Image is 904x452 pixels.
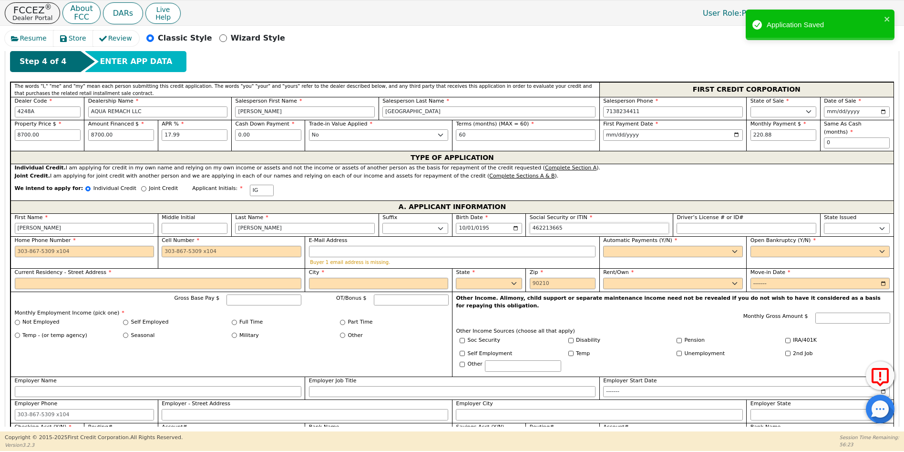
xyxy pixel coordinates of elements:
[309,378,357,384] span: Employer Job Title
[162,246,301,257] input: 303-867-5309 x104
[785,351,791,356] input: Y/N
[884,13,891,24] button: close
[703,9,741,18] span: User Role :
[530,223,669,234] input: 000-00-0000
[15,121,62,127] span: Property Price $
[693,4,781,22] p: Primary
[15,237,76,243] span: Home Phone Number
[840,441,899,448] p: 56:23
[456,424,504,430] span: Savings Acct (Y/N)
[460,351,465,356] input: Y/N
[239,332,259,340] label: Military
[239,318,263,326] label: Full Time
[69,33,86,43] span: Store
[15,246,154,257] input: 303-867-5309 x104
[15,173,50,179] strong: Joint Credit.
[93,31,139,46] button: Review
[62,2,100,24] button: AboutFCC
[603,269,634,275] span: Rent/Own
[824,98,861,104] span: Date of Sale
[5,31,54,46] button: Resume
[468,360,483,368] label: Other
[685,350,725,358] label: Unemployment
[750,237,816,243] span: Open Bankruptcy (Y/N)
[456,223,522,234] input: YYYY-MM-DD
[108,33,132,43] span: Review
[603,237,677,243] span: Automatic Payments (Y/N)
[750,278,890,289] input: YYYY-MM-DD
[530,424,554,430] span: Routing#
[310,260,594,265] p: Buyer 1 email address is missing.
[743,313,808,319] span: Monthly Gross Amount $
[130,434,183,441] span: All Rights Reserved.
[693,84,801,96] span: FIRST CREDIT CORPORATION
[309,269,324,275] span: City
[824,214,856,221] span: State Issued
[411,151,494,164] span: TYPE OF APPLICATION
[783,6,899,21] button: 4248A:[PERSON_NAME]
[568,338,574,343] input: Y/N
[103,2,143,24] button: DARs
[162,121,184,127] span: APR %
[677,351,682,356] input: Y/N
[603,378,657,384] span: Employer Start Date
[22,332,87,340] label: Temp - (or temp agency)
[603,424,629,430] span: Account#
[489,173,555,179] u: Complete Sections A & B
[468,350,513,358] label: Self Employment
[793,336,817,345] label: IRA/401K
[750,121,806,127] span: Monthly Payment $
[53,31,93,46] button: Store
[348,332,363,340] label: Other
[15,378,57,384] span: Employer Name
[15,424,72,430] span: Checking Acct (Y/N)
[15,185,83,200] span: We intend to apply for:
[545,165,596,171] u: Complete Section A
[5,434,183,442] p: Copyright © 2015- 2025 First Credit Corporation.
[530,269,543,275] span: Zip
[5,2,60,24] button: FCCEZ®Dealer Portal
[15,269,112,275] span: Current Residency - Street Address
[309,424,339,430] span: Bank Name
[793,350,812,358] label: 2nd Job
[309,237,348,243] span: E-Mail Address
[88,121,144,127] span: Amount Financed $
[20,33,47,43] span: Resume
[750,400,791,407] span: Employer State
[382,98,449,104] span: Salesperson Last Name
[15,172,890,180] div: I am applying for joint credit with another person and we are applying in each of our names and r...
[192,185,243,191] span: Applicant Initials:
[158,32,212,44] p: Classic Style
[12,15,52,21] p: Dealer Portal
[824,106,890,118] input: YYYY-MM-DD
[88,98,139,104] span: Dealership Name
[456,327,890,336] p: Other Income Sources (choose all that apply)
[866,361,894,390] button: Report Error to FCC
[603,106,743,118] input: 303-867-5309 x104
[530,214,592,221] span: Social Security or ITIN
[840,434,899,441] p: Session Time Remaining:
[677,214,743,221] span: Driver’s License # or ID#
[309,121,372,127] span: Trade-in Value Applied
[530,278,596,289] input: 90210
[15,214,48,221] span: First Name
[162,214,195,221] span: Middle Initial
[5,441,183,449] p: Version 3.2.3
[456,294,890,310] p: Other Income. Alimony, child support or separate maintenance income need not be revealed if you d...
[162,237,199,243] span: Cell Number
[468,336,500,345] label: Soc Security
[399,201,506,213] span: A. APPLICANT INFORMATION
[750,424,781,430] span: Bank Name
[235,214,268,221] span: Last Name
[155,6,171,13] span: Live
[145,3,181,24] a: LiveHelp
[382,214,397,221] span: Suffix
[20,56,66,67] span: Step 4 of 4
[785,338,791,343] input: Y/N
[603,129,743,141] input: YYYY-MM-DD
[767,20,881,31] div: Application Saved
[88,424,113,430] span: Routing#
[824,137,890,149] input: 0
